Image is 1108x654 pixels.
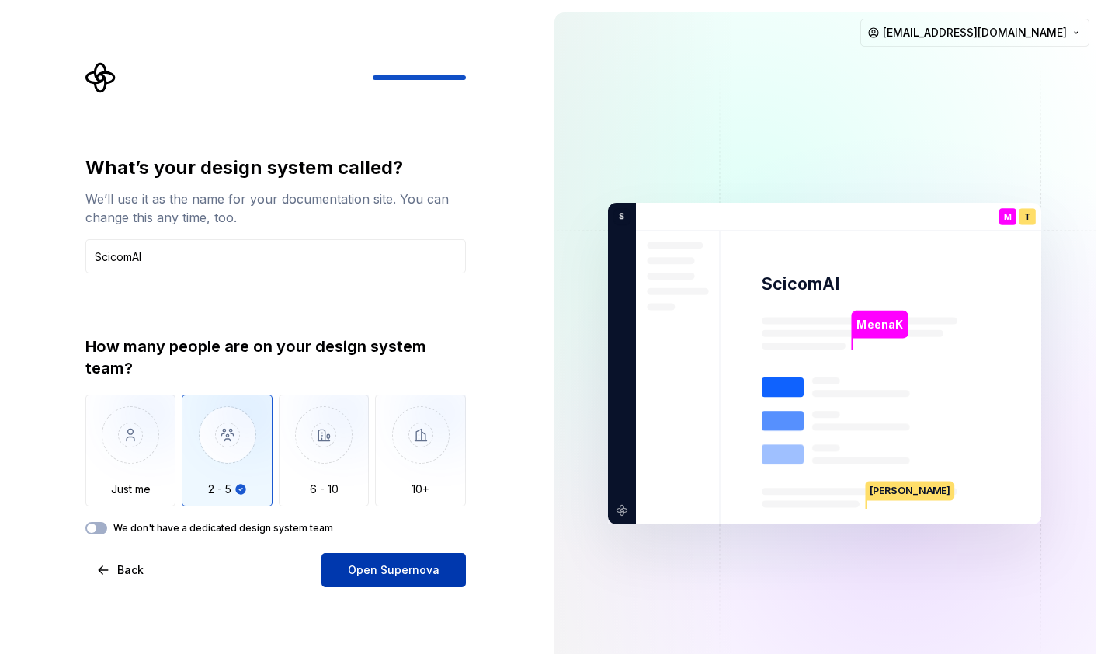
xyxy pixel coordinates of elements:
label: We don't have a dedicated design system team [113,522,333,534]
div: T [1019,208,1036,225]
span: Open Supernova [348,562,439,578]
p: MeenaK [857,316,903,333]
p: ScicomAI [762,273,839,295]
div: We’ll use it as the name for your documentation site. You can change this any time, too. [85,190,466,227]
button: Open Supernova [321,553,466,587]
button: [EMAIL_ADDRESS][DOMAIN_NAME] [860,19,1089,47]
svg: Supernova Logo [85,62,116,93]
p: M [1004,213,1012,221]
div: What’s your design system called? [85,155,466,180]
p: [PERSON_NAME] [867,481,954,500]
span: [EMAIL_ADDRESS][DOMAIN_NAME] [883,25,1067,40]
span: Back [117,562,144,578]
input: Design system name [85,239,466,273]
p: S [613,210,624,224]
button: Back [85,553,157,587]
div: How many people are on your design system team? [85,336,466,379]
